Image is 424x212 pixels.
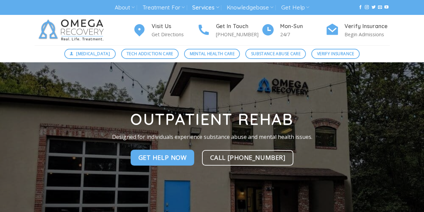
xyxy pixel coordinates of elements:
[216,22,261,31] h4: Get In Touch
[311,49,360,59] a: Verify Insurance
[202,150,294,166] a: Call [PHONE_NUMBER]
[138,153,187,163] span: Get Help NOw
[127,50,173,57] span: Tech Addiction Care
[190,50,235,57] span: Mental Health Care
[280,30,326,38] p: 24/7
[384,5,388,10] a: Follow on YouTube
[378,5,382,10] a: Send us an email
[184,49,240,59] a: Mental Health Care
[281,1,309,14] a: Get Help
[365,5,369,10] a: Follow on Instagram
[133,22,197,39] a: Visit Us Get Directions
[280,22,326,31] h4: Mon-Sun
[121,49,179,59] a: Tech Addiction Care
[35,15,111,45] img: Omega Recovery
[344,22,390,31] h4: Verify Insurance
[216,30,261,38] p: [PHONE_NUMBER]
[251,50,300,57] span: Substance Abuse Care
[197,22,261,39] a: Get In Touch [PHONE_NUMBER]
[358,5,362,10] a: Follow on Facebook
[152,30,197,38] p: Get Directions
[245,49,306,59] a: Substance Abuse Care
[115,1,135,14] a: About
[326,22,390,39] a: Verify Insurance Begin Admissions
[131,150,195,166] a: Get Help NOw
[152,22,197,31] h4: Visit Us
[317,50,354,57] span: Verify Insurance
[210,152,286,162] span: Call [PHONE_NUMBER]
[192,1,219,14] a: Services
[76,50,110,57] span: [MEDICAL_DATA]
[344,30,390,38] p: Begin Admissions
[130,109,293,129] strong: Outpatient Rehab
[227,1,273,14] a: Knowledgebase
[64,49,116,59] a: [MEDICAL_DATA]
[142,1,185,14] a: Treatment For
[103,133,322,142] p: Designed for individuals experience substance abuse and mental health issues.
[372,5,376,10] a: Follow on Twitter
